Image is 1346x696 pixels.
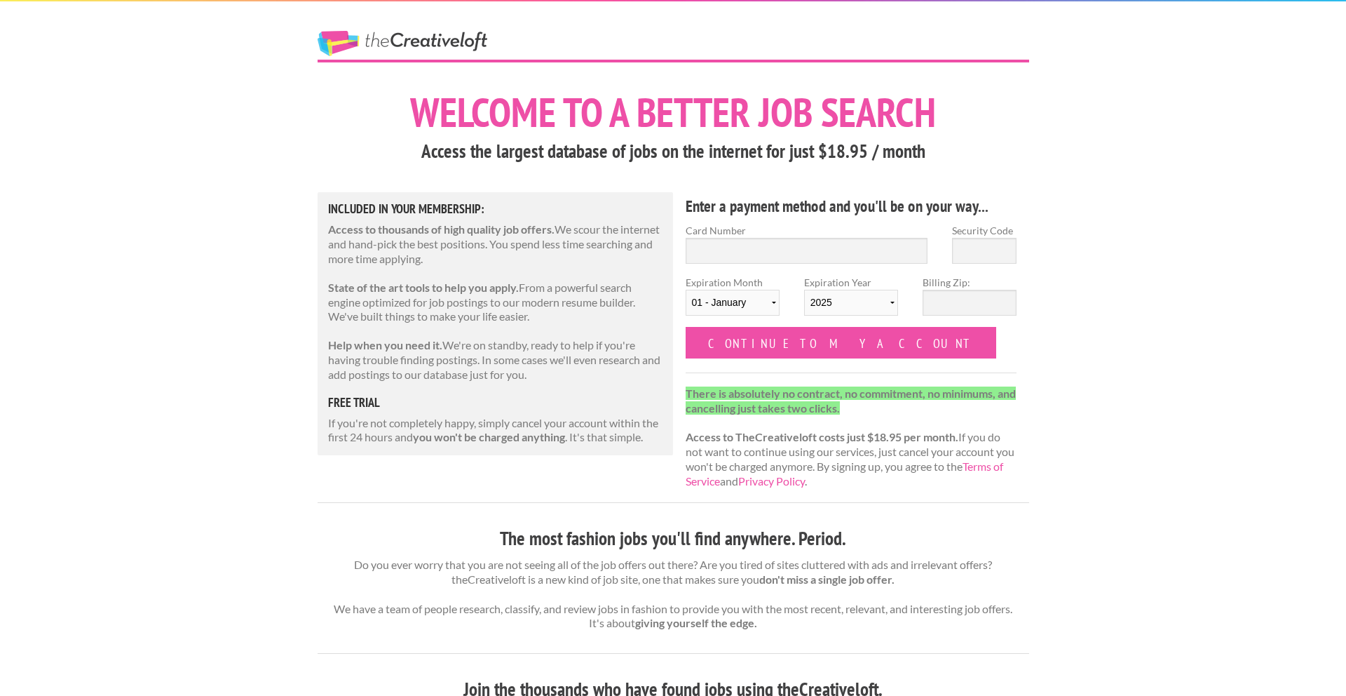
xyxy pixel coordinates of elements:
[328,281,663,324] p: From a powerful search engine optimized for job postings to our modern resume builder. We've buil...
[923,275,1017,290] label: Billing Zip:
[318,526,1029,552] h3: The most fashion jobs you'll find anywhere. Period.
[328,338,663,382] p: We're on standby, ready to help if you're having trouble finding postings. In some cases we'll ev...
[952,223,1017,238] label: Security Code
[686,290,780,316] select: Expiration Month
[328,222,555,236] strong: Access to thousands of high quality job offers.
[318,138,1029,165] h3: Access the largest database of jobs on the internet for just $18.95 / month
[686,327,997,359] input: Continue to my account
[804,275,898,327] label: Expiration Year
[738,474,805,488] a: Privacy Policy
[686,430,958,443] strong: Access to TheCreativeloft costs just $18.95 per month.
[318,31,487,56] a: The Creative Loft
[686,275,780,327] label: Expiration Month
[328,416,663,446] p: If you're not completely happy, simply cancel your account within the first 24 hours and . It's t...
[686,195,1017,217] h4: Enter a payment method and you'll be on your way...
[328,222,663,266] p: We scour the internet and hand-pick the best positions. You spend less time searching and more ti...
[635,616,757,629] strong: giving yourself the edge.
[804,290,898,316] select: Expiration Year
[686,223,928,238] label: Card Number
[328,338,442,352] strong: Help when you need it.
[759,573,895,586] strong: don't miss a single job offer.
[413,430,565,443] strong: you won't be charged anything
[686,387,1017,489] p: If you do not want to continue using our services, just cancel your account you won't be charged ...
[686,387,1016,415] strong: There is absolutely no contract, no commitment, no minimums, and cancelling just takes two clicks.
[318,92,1029,133] h1: Welcome to a better job search
[328,203,663,215] h5: Included in Your Membership:
[686,460,1003,488] a: Terms of Service
[328,281,519,294] strong: State of the art tools to help you apply.
[328,396,663,409] h5: free trial
[318,558,1029,631] p: Do you ever worry that you are not seeing all of the job offers out there? Are you tired of sites...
